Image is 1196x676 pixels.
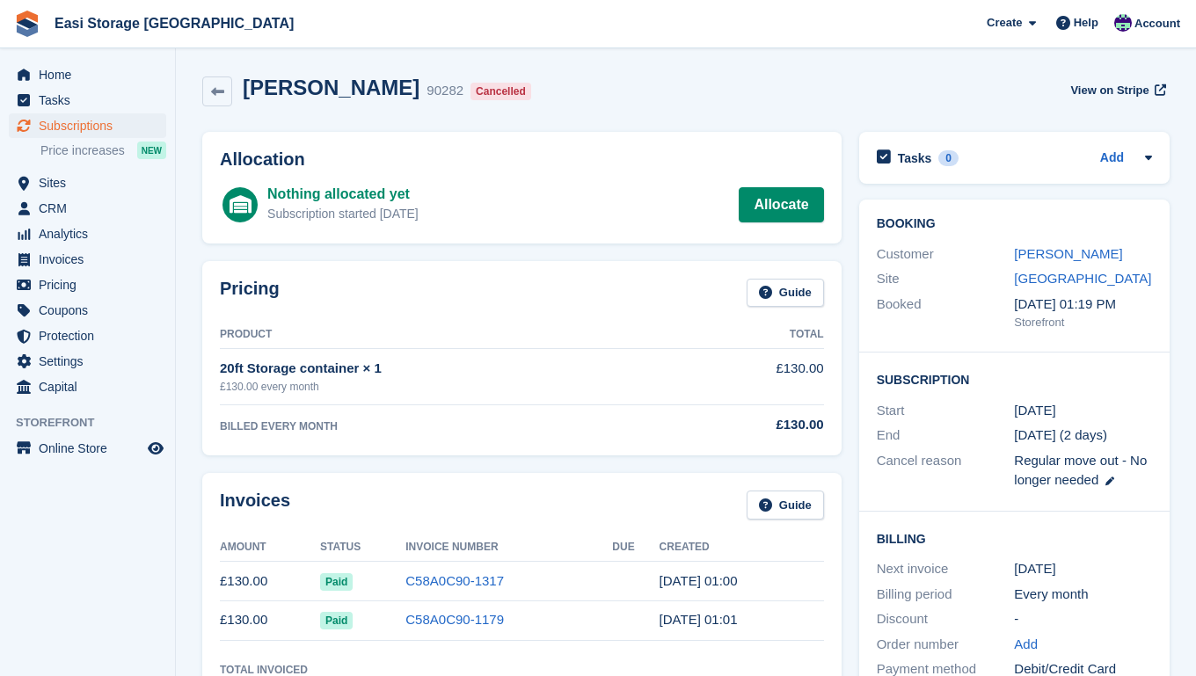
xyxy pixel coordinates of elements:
span: Help [1074,14,1098,32]
span: Storefront [16,414,175,432]
div: 20ft Storage container × 1 [220,359,686,379]
th: Product [220,321,686,349]
span: Invoices [39,247,144,272]
a: menu [9,222,166,246]
th: Total [686,321,823,349]
span: [DATE] (2 days) [1014,427,1107,442]
a: menu [9,349,166,374]
span: CRM [39,196,144,221]
span: Coupons [39,298,144,323]
div: Customer [877,244,1015,265]
a: C58A0C90-1317 [405,573,504,588]
div: 0 [938,150,959,166]
span: Price increases [40,142,125,159]
h2: Allocation [220,149,824,170]
span: Pricing [39,273,144,297]
a: menu [9,323,166,348]
a: menu [9,88,166,113]
div: Discount [877,609,1015,629]
th: Due [612,534,659,562]
div: £130.00 [686,415,823,435]
a: menu [9,436,166,461]
time: 2025-06-14 00:00:00 UTC [1014,401,1055,421]
span: Online Store [39,436,144,461]
td: £130.00 [220,600,320,640]
div: BILLED EVERY MONTH [220,418,686,434]
time: 2025-06-14 00:01:01 UTC [660,612,738,627]
a: menu [9,273,166,297]
div: £130.00 every month [220,379,686,395]
div: Nothing allocated yet [267,184,419,205]
div: End [877,425,1015,446]
a: Guide [747,279,824,308]
td: £130.00 [686,349,823,404]
a: menu [9,62,166,87]
span: Create [987,14,1022,32]
div: 90282 [427,81,463,101]
a: [PERSON_NAME] [1014,246,1122,261]
span: Subscriptions [39,113,144,138]
h2: [PERSON_NAME] [243,76,419,99]
a: Price increases NEW [40,141,166,160]
div: Booked [877,294,1015,331]
a: Add [1014,635,1038,655]
span: Capital [39,374,144,399]
div: Cancel reason [877,451,1015,491]
a: View on Stripe [1063,76,1170,105]
span: Analytics [39,222,144,246]
a: menu [9,247,166,272]
th: Amount [220,534,320,562]
a: Easi Storage [GEOGRAPHIC_DATA] [47,9,301,38]
a: menu [9,196,166,221]
div: Every month [1014,585,1152,605]
span: Sites [39,171,144,195]
div: Billing period [877,585,1015,605]
img: Steven Cusick [1114,14,1132,32]
div: Storefront [1014,314,1152,331]
span: Tasks [39,88,144,113]
img: stora-icon-8386f47178a22dfd0bd8f6a31ec36ba5ce8667c1dd55bd0f319d3a0aa187defe.svg [14,11,40,37]
span: Paid [320,573,353,591]
a: Allocate [739,187,823,222]
a: Guide [747,491,824,520]
th: Created [660,534,824,562]
span: Home [39,62,144,87]
div: [DATE] [1014,559,1152,579]
h2: Billing [877,529,1152,547]
time: 2025-07-14 00:00:09 UTC [660,573,738,588]
div: Subscription started [DATE] [267,205,419,223]
div: Site [877,269,1015,289]
div: Cancelled [470,83,531,100]
th: Invoice Number [405,534,612,562]
span: View on Stripe [1070,82,1149,99]
div: - [1014,609,1152,629]
div: Start [877,401,1015,421]
a: [GEOGRAPHIC_DATA] [1014,271,1151,286]
span: Paid [320,612,353,629]
a: Add [1100,149,1124,169]
h2: Subscription [877,370,1152,388]
div: Next invoice [877,559,1015,579]
a: Preview store [145,438,166,459]
a: menu [9,171,166,195]
div: NEW [137,142,166,159]
div: [DATE] 01:19 PM [1014,294,1152,315]
span: Account [1134,15,1180,33]
span: Regular move out - No longer needed [1014,453,1147,488]
div: Order number [877,635,1015,655]
h2: Tasks [898,150,932,166]
a: menu [9,298,166,323]
th: Status [320,534,405,562]
span: Protection [39,323,144,348]
h2: Invoices [220,491,290,520]
td: £130.00 [220,562,320,601]
a: menu [9,113,166,138]
h2: Booking [877,217,1152,231]
a: menu [9,374,166,399]
span: Settings [39,349,144,374]
h2: Pricing [220,279,280,308]
a: C58A0C90-1179 [405,612,504,627]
